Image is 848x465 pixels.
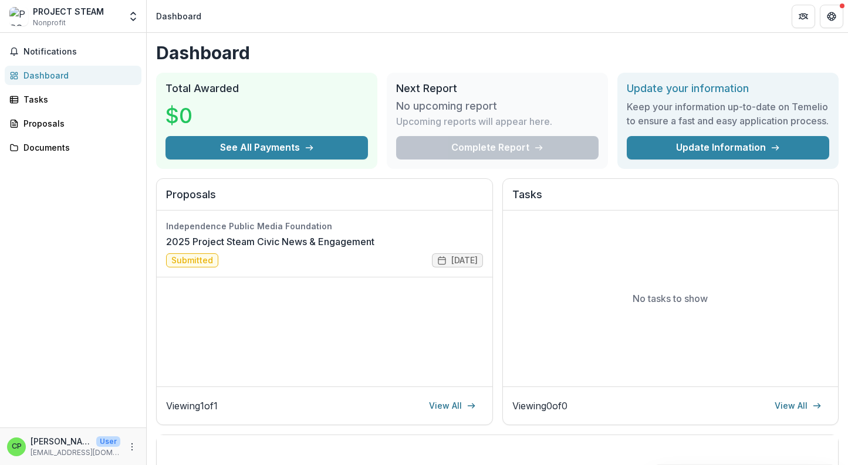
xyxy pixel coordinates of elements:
div: Charles Gregory Postell [12,443,22,450]
a: Documents [5,138,141,157]
a: 2025 Project Steam Civic News & Engagement [166,235,374,249]
h2: Total Awarded [165,82,368,95]
a: Proposals [5,114,141,133]
span: Notifications [23,47,137,57]
div: Tasks [23,93,132,106]
a: Tasks [5,90,141,109]
p: [PERSON_NAME] [31,435,92,447]
div: Dashboard [156,10,201,22]
a: Update Information [627,136,829,159]
h2: Next Report [396,82,599,95]
h2: Proposals [166,188,483,211]
span: Nonprofit [33,18,66,28]
h3: $0 [165,100,254,131]
div: Proposals [23,117,132,130]
div: Documents [23,141,132,154]
p: User [96,436,120,447]
h3: Keep your information up-to-date on Temelio to ensure a fast and easy application process. [627,100,829,128]
button: Notifications [5,42,141,61]
p: Viewing 1 of 1 [166,399,218,413]
a: View All [768,396,829,415]
h3: No upcoming report [396,100,497,113]
img: PROJECT STEAM [9,7,28,26]
a: Dashboard [5,66,141,85]
p: Viewing 0 of 0 [512,399,567,413]
p: Upcoming reports will appear here. [396,114,552,128]
div: Dashboard [23,69,132,82]
a: View All [422,396,483,415]
h2: Update your information [627,82,829,95]
button: Open entity switcher [125,5,141,28]
button: More [125,440,139,454]
button: See All Payments [165,136,368,159]
div: PROJECT STEAM [33,5,104,18]
button: Partners [792,5,815,28]
h1: Dashboard [156,42,839,63]
h2: Tasks [512,188,829,211]
nav: breadcrumb [151,8,206,25]
button: Get Help [820,5,843,28]
p: [EMAIL_ADDRESS][DOMAIN_NAME] [31,447,120,458]
p: No tasks to show [633,291,708,306]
